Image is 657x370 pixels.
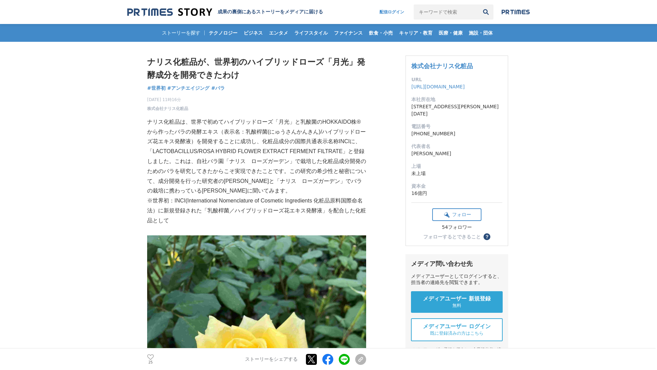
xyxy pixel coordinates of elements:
dd: 16億円 [411,190,502,197]
span: メディアユーザー ログイン [423,323,491,330]
a: エンタメ [266,24,291,42]
dd: [STREET_ADDRESS][PERSON_NAME][DATE] [411,103,502,118]
div: メディアユーザーとしてログインすると、担当者の連絡先を閲覧できます。 [411,273,503,286]
span: ファイナンス [331,30,365,36]
span: 既に登録済みの方はこちら [430,330,484,336]
a: テクノロジー [206,24,240,42]
span: ？ [485,234,489,239]
a: #世界初 [147,85,166,92]
button: 検索 [478,4,493,20]
a: ビジネス [241,24,266,42]
span: [DATE] 11時16分 [147,97,188,103]
a: メディアユーザー 新規登録 無料 [411,291,503,313]
span: 医療・健康 [436,30,465,36]
a: 株式会社ナリス化粧品 [411,62,473,70]
a: キャリア・教育 [396,24,435,42]
dt: URL [411,76,502,83]
a: ファイナンス [331,24,365,42]
dt: 本社所在地 [411,96,502,103]
span: 飲食・小売 [366,30,396,36]
a: ライフスタイル [292,24,331,42]
dd: 未上場 [411,170,502,177]
a: 施設・団体 [466,24,495,42]
span: ライフスタイル [292,30,331,36]
div: 54フォロワー [432,224,481,231]
span: 施設・団体 [466,30,495,36]
span: #世界初 [147,85,166,91]
img: prtimes [502,9,530,15]
a: 医療・健康 [436,24,465,42]
div: フォローするとできること [423,234,481,239]
h2: 成果の裏側にあるストーリーをメディアに届ける [218,9,323,15]
a: 飲食・小売 [366,24,396,42]
p: 25 [147,361,154,364]
span: #バラ [211,85,225,91]
a: メディアユーザー ログイン 既に登録済みの方はこちら [411,318,503,341]
p: ストーリーをシェアする [245,356,298,362]
span: エンタメ [266,30,291,36]
a: [URL][DOMAIN_NAME] [411,84,465,89]
a: 株式会社ナリス化粧品 [147,106,188,112]
span: テクノロジー [206,30,240,36]
div: メディア問い合わせ先 [411,260,503,268]
button: フォロー [432,208,481,221]
a: #アンチエイジング [167,85,210,92]
dd: [PHONE_NUMBER] [411,130,502,137]
img: 成果の裏側にあるストーリーをメディアに届ける [127,8,212,17]
a: 配信ログイン [373,4,411,20]
span: メディアユーザー 新規登録 [423,295,491,303]
a: 成果の裏側にあるストーリーをメディアに届ける 成果の裏側にあるストーリーをメディアに届ける [127,8,323,17]
span: ビジネス [241,30,266,36]
input: キーワードで検索 [414,4,478,20]
dt: 上場 [411,163,502,170]
span: 無料 [452,303,461,309]
dt: 資本金 [411,183,502,190]
dd: [PERSON_NAME] [411,150,502,157]
button: ？ [484,233,490,240]
h1: ナリス化粧品が、世界初のハイブリッドローズ「月光」発酵成分を開発できたわけ [147,56,366,82]
dt: 電話番号 [411,123,502,130]
p: ※世界初：INCI(International Nomenclature of Cosmetic Ingredients 化粧品原料国際命名法）に新規登録された「乳酸桿菌／ハイブリッドローズ花エ... [147,196,366,225]
p: ナリス化粧品は、世界で初めてハイブリッドローズ「月光」と乳酸菌のHOKKAIDO株®から作ったバラの発酵エキス（表示名：乳酸桿菌(にゅうさんかんきん)/ハイブリッドローズ花エキス発酵液）を開発す... [147,117,366,196]
dt: 代表者名 [411,143,502,150]
span: キャリア・教育 [396,30,435,36]
span: #アンチエイジング [167,85,210,91]
a: #バラ [211,85,225,92]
